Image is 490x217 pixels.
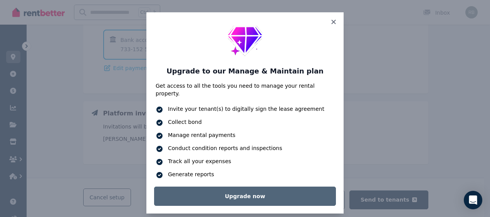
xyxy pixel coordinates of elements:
[168,131,334,139] span: Manage rental payments
[168,105,334,113] span: Invite your tenant(s) to digitally sign the lease agreement
[156,67,334,76] h3: Upgrade to our Manage & Maintain plan
[168,144,334,152] span: Conduct condition reports and inspections
[168,157,334,165] span: Track all your expenses
[168,118,334,126] span: Collect bond
[168,170,334,178] span: Generate reports
[228,22,262,56] img: Upgrade to manage platform
[464,191,482,209] div: Open Intercom Messenger
[156,82,334,97] p: Get access to all the tools you need to manage your rental property.
[154,187,336,206] a: Upgrade now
